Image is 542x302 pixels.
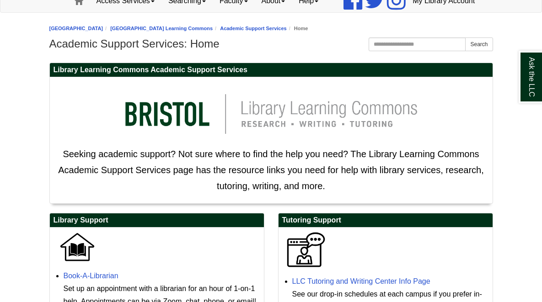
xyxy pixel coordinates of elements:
a: [GEOGRAPHIC_DATA] [49,26,103,31]
h2: Tutoring Support [279,213,493,228]
img: llc logo [111,82,431,146]
span: Seeking academic support? Not sure where to find the help you need? The Library Learning Commons ... [58,149,483,191]
li: Home [287,24,308,33]
button: Search [465,37,493,51]
a: Academic Support Services [220,26,287,31]
h2: Library Support [50,213,264,228]
h1: Academic Support Services: Home [49,37,493,50]
nav: breadcrumb [49,24,493,33]
a: Book-A-Librarian [64,272,118,280]
h2: Library Learning Commons Academic Support Services [50,63,493,77]
a: LLC Tutoring and Writing Center Info Page [292,277,430,285]
a: [GEOGRAPHIC_DATA] Learning Commons [110,26,213,31]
